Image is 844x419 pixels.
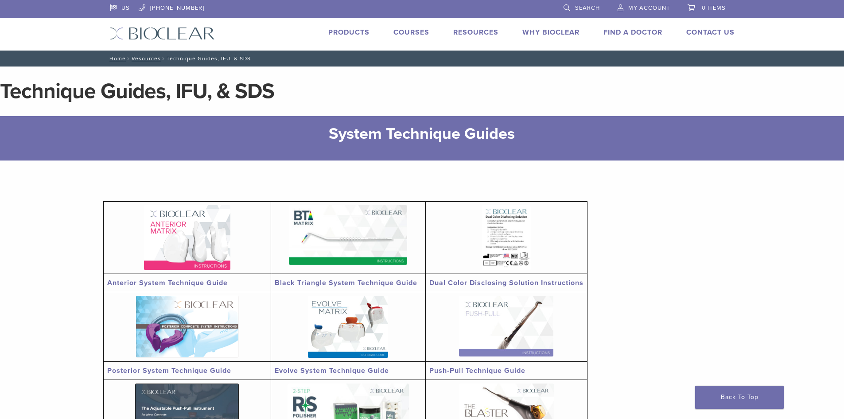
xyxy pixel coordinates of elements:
a: Resources [132,55,161,62]
span: / [126,56,132,61]
a: Black Triangle System Technique Guide [275,278,417,287]
img: Bioclear [110,27,215,40]
a: Products [328,28,369,37]
a: Resources [453,28,498,37]
nav: Technique Guides, IFU, & SDS [103,51,741,67]
span: 0 items [702,4,726,12]
a: Anterior System Technique Guide [107,278,228,287]
span: Search [575,4,600,12]
a: Courses [393,28,429,37]
a: Dual Color Disclosing Solution Instructions [429,278,583,287]
a: Back To Top [695,386,784,409]
a: Contact Us [686,28,735,37]
span: My Account [628,4,670,12]
a: Find A Doctor [603,28,662,37]
a: Home [107,55,126,62]
a: Why Bioclear [522,28,580,37]
h2: System Technique Guides [148,123,697,145]
a: Evolve System Technique Guide [275,366,389,375]
a: Posterior System Technique Guide [107,366,231,375]
a: Push-Pull Technique Guide [429,366,525,375]
span: / [161,56,167,61]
